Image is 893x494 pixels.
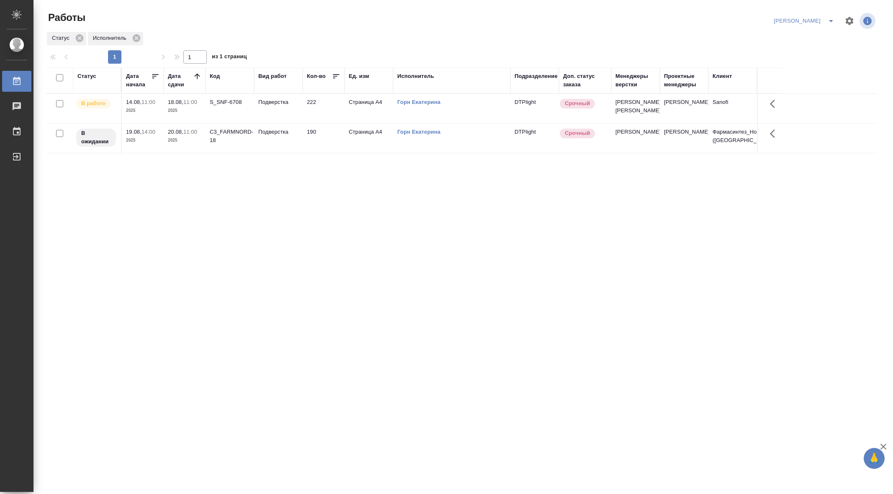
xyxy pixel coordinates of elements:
span: из 1 страниц [212,52,247,64]
p: 2025 [126,106,160,115]
div: Клиент [713,72,732,80]
a: Горн Екатерина [397,129,440,135]
p: Фармасинтез_Норд ([GEOGRAPHIC_DATA]) [713,128,753,145]
div: split button [772,14,839,28]
td: DTPlight [510,124,559,153]
div: Подразделение [515,72,558,80]
button: Здесь прячутся важные кнопки [765,94,785,114]
div: Менеджеры верстки [615,72,656,89]
p: В ожидании [81,129,111,146]
div: Код [210,72,220,80]
td: [PERSON_NAME] [660,94,708,123]
div: Статус [47,32,86,45]
span: 🙏 [867,450,881,467]
td: Страница А4 [345,94,393,123]
td: [PERSON_NAME] [660,124,708,153]
p: 14.08, [126,99,142,105]
p: 2025 [168,106,201,115]
div: Доп. статус заказа [563,72,607,89]
div: C3_FARMNORD-18 [210,128,250,145]
td: DTPlight [510,94,559,123]
div: Исполнитель назначен, приступать к работе пока рано [75,128,117,147]
p: 11:00 [183,129,197,135]
button: 🙏 [864,448,885,469]
div: Исполнитель выполняет работу [75,98,117,109]
p: Статус [52,34,72,42]
span: Настроить таблицу [839,11,860,31]
p: 11:00 [142,99,155,105]
p: 2025 [126,136,160,145]
div: Вид работ [258,72,287,80]
p: 2025 [168,136,201,145]
p: [PERSON_NAME], [PERSON_NAME] [615,98,656,115]
div: Кол-во [307,72,326,80]
span: Посмотреть информацию [860,13,877,29]
div: Дата сдачи [168,72,193,89]
p: 14:00 [142,129,155,135]
td: Страница А4 [345,124,393,153]
p: 19.08, [126,129,142,135]
p: Sanofi [713,98,753,106]
div: Исполнитель [88,32,143,45]
p: Подверстка [258,128,299,136]
div: Проектные менеджеры [664,72,704,89]
td: 190 [303,124,345,153]
p: [PERSON_NAME] [615,128,656,136]
div: Исполнитель [397,72,434,80]
p: 20.08, [168,129,183,135]
div: Статус [77,72,96,80]
p: 11:00 [183,99,197,105]
p: Подверстка [258,98,299,106]
a: Горн Екатерина [397,99,440,105]
span: Работы [46,11,85,24]
p: Срочный [565,129,590,137]
p: Исполнитель [93,34,129,42]
button: Здесь прячутся важные кнопки [765,124,785,144]
div: Ед. изм [349,72,369,80]
div: Дата начала [126,72,151,89]
p: Срочный [565,99,590,108]
div: S_SNF-6708 [210,98,250,106]
p: 18.08, [168,99,183,105]
td: 222 [303,94,345,123]
p: В работе [81,99,106,108]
